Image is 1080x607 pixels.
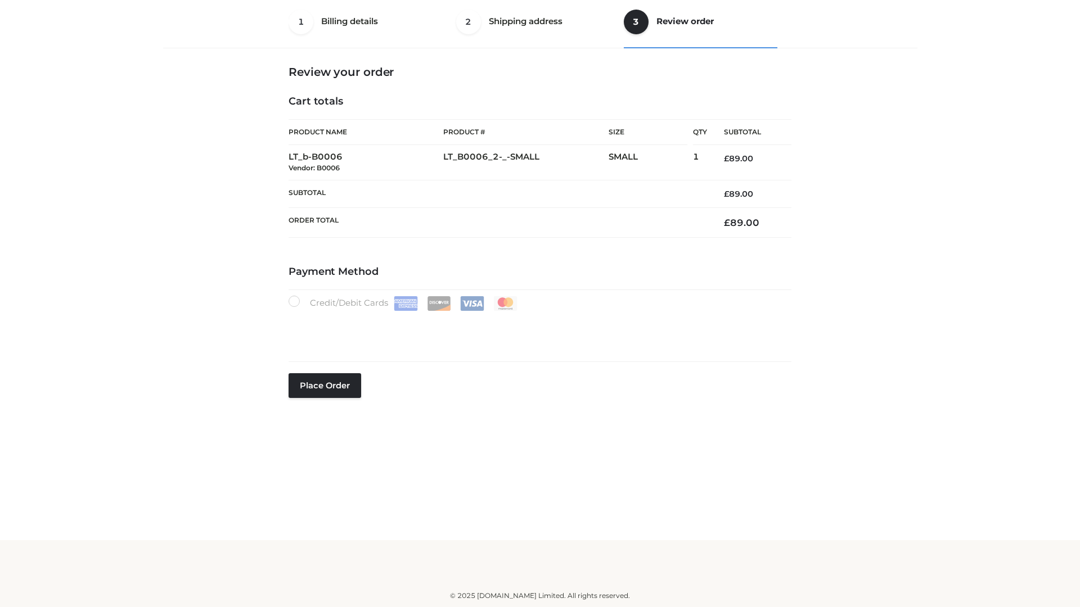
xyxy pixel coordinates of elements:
td: LT_b-B0006 [289,145,443,180]
img: Discover [427,296,451,311]
h3: Review your order [289,65,791,79]
bdi: 89.00 [724,217,759,228]
th: Product Name [289,119,443,145]
td: 1 [693,145,707,180]
th: Product # [443,119,609,145]
label: Credit/Debit Cards [289,296,519,311]
small: Vendor: B0006 [289,164,340,172]
bdi: 89.00 [724,153,753,164]
iframe: Secure payment input frame [286,309,789,350]
th: Size [609,120,687,145]
td: SMALL [609,145,693,180]
img: Visa [460,296,484,311]
h4: Cart totals [289,96,791,108]
td: LT_B0006_2-_-SMALL [443,145,609,180]
th: Subtotal [707,120,791,145]
span: £ [724,217,730,228]
div: © 2025 [DOMAIN_NAME] Limited. All rights reserved. [167,590,913,601]
th: Order Total [289,208,707,238]
span: £ [724,153,729,164]
img: Mastercard [493,296,517,311]
button: Place order [289,373,361,398]
th: Subtotal [289,180,707,207]
img: Amex [394,296,418,311]
th: Qty [693,119,707,145]
bdi: 89.00 [724,189,753,199]
span: £ [724,189,729,199]
h4: Payment Method [289,266,791,278]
